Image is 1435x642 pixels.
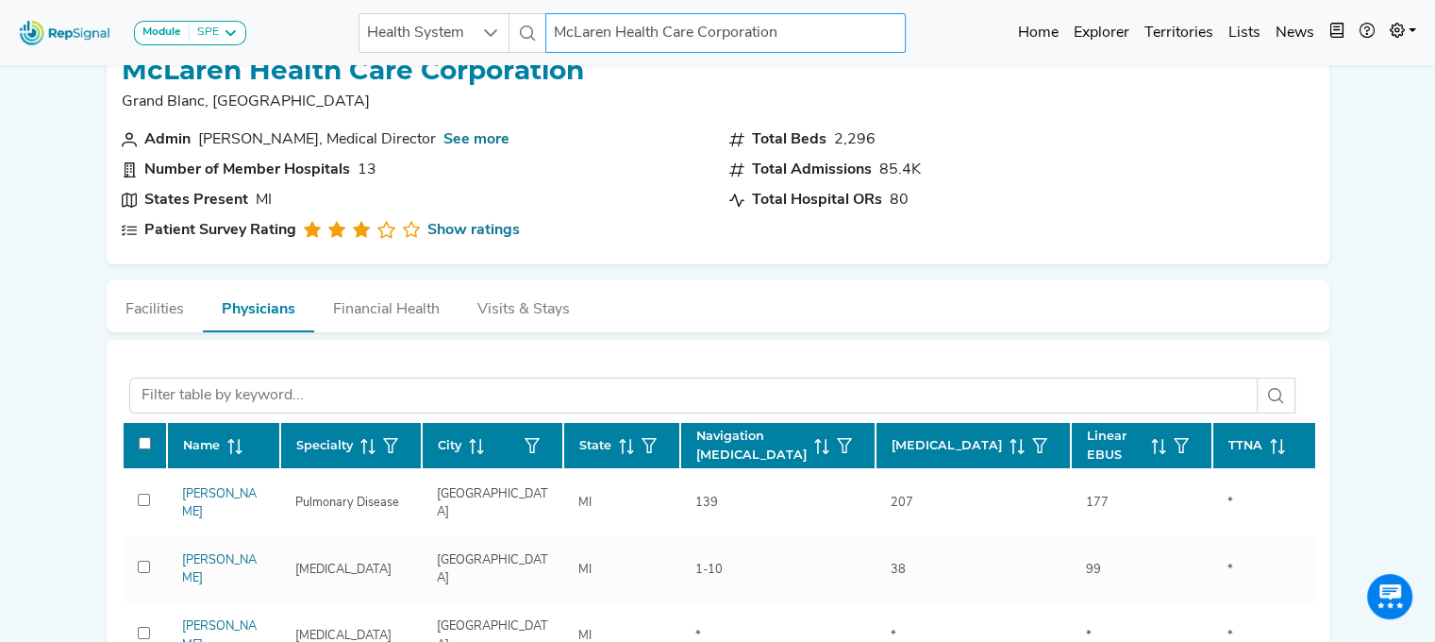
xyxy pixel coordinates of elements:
[314,279,459,330] button: Financial Health
[1221,14,1268,52] a: Lists
[107,279,203,330] button: Facilities
[425,551,559,587] div: [GEOGRAPHIC_DATA]
[443,128,509,151] a: See more
[579,436,611,454] span: State
[752,128,826,151] div: Total Beds
[427,219,520,242] a: Show ratings
[182,554,257,584] a: [PERSON_NAME]
[1010,14,1066,52] a: Home
[182,488,257,518] a: [PERSON_NAME]
[890,189,909,211] div: 80
[545,13,906,53] input: Search a health system
[879,561,917,579] div: 38
[752,159,872,181] div: Total Admissions
[203,279,314,332] button: Physicians
[358,159,376,181] div: 13
[892,436,1002,454] span: [MEDICAL_DATA]
[567,494,603,512] div: MI
[696,427,807,463] span: Navigation [MEDICAL_DATA]
[122,55,1314,87] h1: McLaren Health Care Corporation
[284,561,403,579] div: [MEDICAL_DATA]
[567,561,603,579] div: MI
[1322,14,1352,52] button: Intel Book
[1075,494,1120,512] div: 177
[879,494,925,512] div: 207
[144,159,350,181] div: Number of Member Hospitals
[183,436,220,454] span: Name
[459,279,589,330] button: Visits & Stays
[144,189,248,211] div: States Present
[834,128,876,151] div: 2,296
[144,219,296,242] div: Patient Survey Rating
[1075,561,1112,579] div: 99
[144,128,191,151] div: Admin
[142,26,181,38] strong: Module
[425,485,559,521] div: [GEOGRAPHIC_DATA]
[684,561,734,579] div: 1-10
[1228,436,1262,454] span: TTNA
[1268,14,1322,52] a: News
[879,159,921,181] div: 85.4K
[1066,14,1137,52] a: Explorer
[752,189,882,211] div: Total Hospital ORs
[129,378,1258,414] input: Filter table by keyword...
[134,21,246,45] button: ModuleSPE
[284,494,410,512] div: Pulmonary Disease
[198,128,436,151] span: Akanksha Gupta, Medical Director
[122,91,1314,113] p: Grand Blanc, [GEOGRAPHIC_DATA]
[256,189,272,211] div: MI
[359,14,473,52] span: Health System
[1087,427,1143,463] span: Linear EBUS
[190,25,219,41] div: SPE
[1137,14,1221,52] a: Territories
[684,494,729,512] div: 139
[296,436,353,454] span: Specialty
[438,436,461,454] span: City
